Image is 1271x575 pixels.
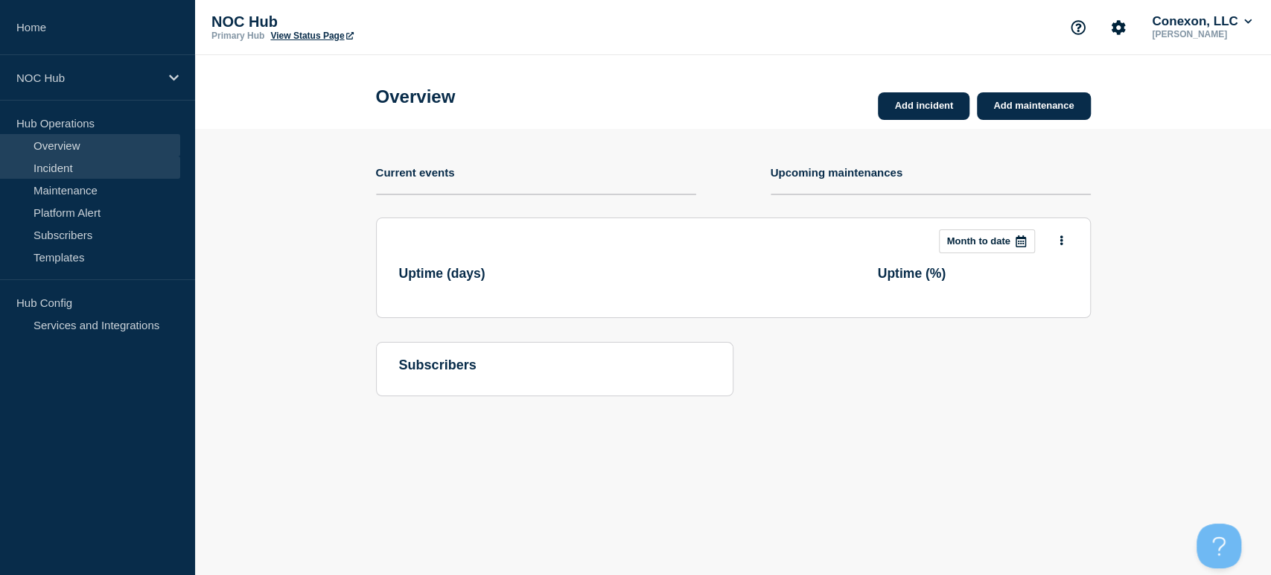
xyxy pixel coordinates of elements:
button: Conexon, LLC [1149,14,1255,29]
button: Account settings [1103,12,1134,43]
h3: Uptime ( days ) [399,266,589,282]
h4: Current events [376,166,455,179]
button: Support [1063,12,1094,43]
p: [PERSON_NAME] [1149,29,1255,39]
a: View Status Page [270,31,353,41]
h1: Overview [376,86,456,107]
h4: subscribers [399,358,710,373]
h4: Upcoming maintenances [771,166,903,179]
h3: Uptime ( % ) [878,266,1068,282]
a: Add incident [878,92,969,120]
p: NOC Hub [211,13,509,31]
button: Month to date [939,229,1035,253]
p: Month to date [947,235,1010,247]
p: Primary Hub [211,31,264,41]
iframe: Help Scout Beacon - Open [1197,524,1241,568]
a: Add maintenance [977,92,1090,120]
p: NOC Hub [16,72,159,84]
